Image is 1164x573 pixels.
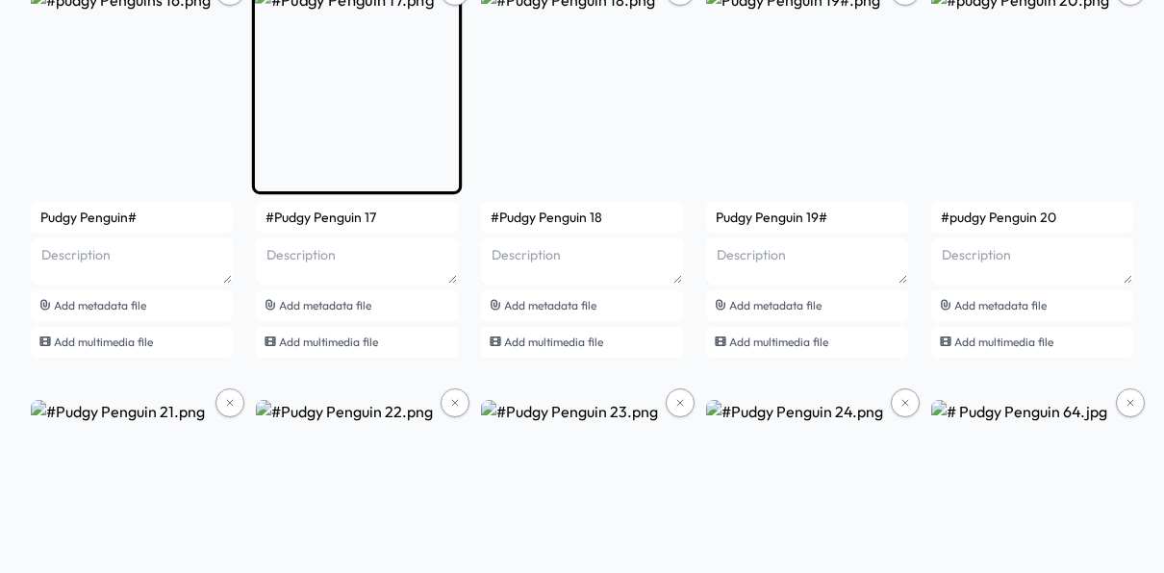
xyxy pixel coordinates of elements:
[481,202,683,233] input: Name (#Pudgy Penguin 18)
[954,298,1047,312] span: Add metadata file
[279,335,378,349] span: Add multimedia file
[256,202,458,233] input: Name (#Pudgy Penguin 17)
[504,335,603,349] span: Add multimedia file
[954,335,1053,349] span: Add multimedia file
[54,298,146,312] span: Add metadata file
[729,298,822,312] span: Add metadata file
[729,335,828,349] span: Add multimedia file
[31,202,233,233] input: Name (#pudgy Penguins 16)
[931,202,1133,233] input: Name (#pudgy Penguin 20)
[279,298,371,312] span: Add metadata file
[54,335,153,349] span: Add multimedia file
[504,298,596,312] span: Add metadata file
[706,202,908,233] input: Name (Pudgy Penguin 19#)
